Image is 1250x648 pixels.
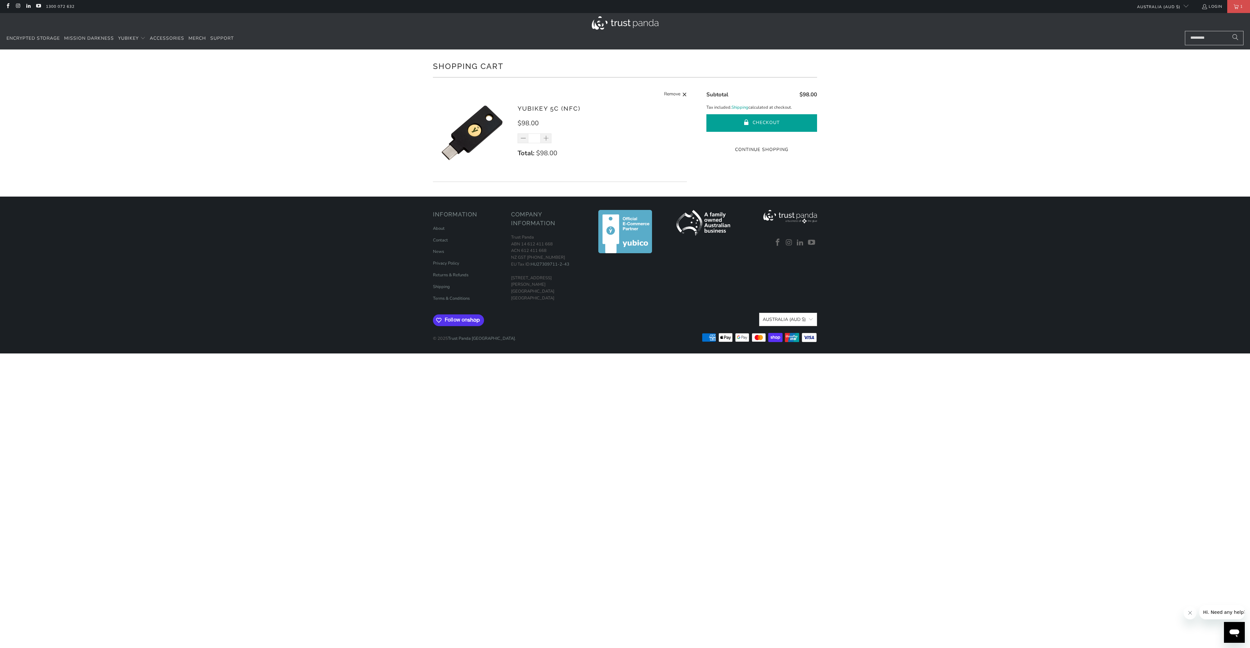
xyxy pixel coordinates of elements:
[1227,31,1243,45] button: Search
[210,35,234,41] span: Support
[706,146,817,153] a: Continue Shopping
[518,149,535,158] strong: Total:
[706,91,728,98] span: Subtotal
[433,226,445,231] a: About
[150,35,184,41] span: Accessories
[150,31,184,46] a: Accessories
[433,260,459,266] a: Privacy Policy
[531,261,569,267] a: HU27309711-2-43
[536,149,557,158] span: $98.00
[118,35,139,41] span: YubiKey
[731,104,748,111] a: Shipping
[518,119,539,128] span: $98.00
[46,3,75,10] a: 1300 072 632
[15,4,21,9] a: Trust Panda Australia on Instagram
[759,313,817,326] button: Australia (AUD $)
[64,31,114,46] a: Mission Darkness
[7,31,60,46] a: Encrypted Storage
[64,35,114,41] span: Mission Darkness
[1185,31,1243,45] input: Search...
[448,336,515,341] a: Trust Panda [GEOGRAPHIC_DATA]
[433,284,450,290] a: Shipping
[796,239,805,247] a: Trust Panda Australia on LinkedIn
[25,4,31,9] a: Trust Panda Australia on LinkedIn
[773,239,783,247] a: Trust Panda Australia on Facebook
[433,59,817,72] h1: Shopping Cart
[433,249,444,255] a: News
[1224,622,1245,643] iframe: Button to launch messaging window
[35,4,41,9] a: Trust Panda Australia on YouTube
[433,237,448,243] a: Contact
[210,31,234,46] a: Support
[188,35,206,41] span: Merch
[807,239,816,247] a: Trust Panda Australia on YouTube
[784,239,794,247] a: Trust Panda Australia on Instagram
[511,234,583,302] p: Trust Panda ABN 14 612 411 668 ACN 612 411 668 NZ GST [PHONE_NUMBER] EU Tax ID: [STREET_ADDRESS][...
[433,272,468,278] a: Returns & Refunds
[5,4,10,9] a: Trust Panda Australia on Facebook
[118,31,146,46] summary: YubiKey
[1184,606,1197,619] iframe: Close message
[433,296,470,301] a: Terms & Conditions
[706,104,817,111] p: Tax included. calculated at checkout.
[592,16,659,30] img: Trust Panda Australia
[433,329,516,342] p: © 2025 .
[188,31,206,46] a: Merch
[1201,3,1222,10] a: Login
[4,5,47,10] span: Hi. Need any help?
[7,35,60,41] span: Encrypted Storage
[7,31,234,46] nav: Translation missing: en.navigation.header.main_nav
[518,105,580,112] a: YubiKey 5C (NFC)
[1199,605,1245,619] iframe: Message from company
[706,114,817,132] button: Checkout
[664,90,680,99] span: Remove
[433,94,511,172] img: YubiKey 5C (NFC)
[799,91,817,98] span: $98.00
[664,90,687,99] a: Remove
